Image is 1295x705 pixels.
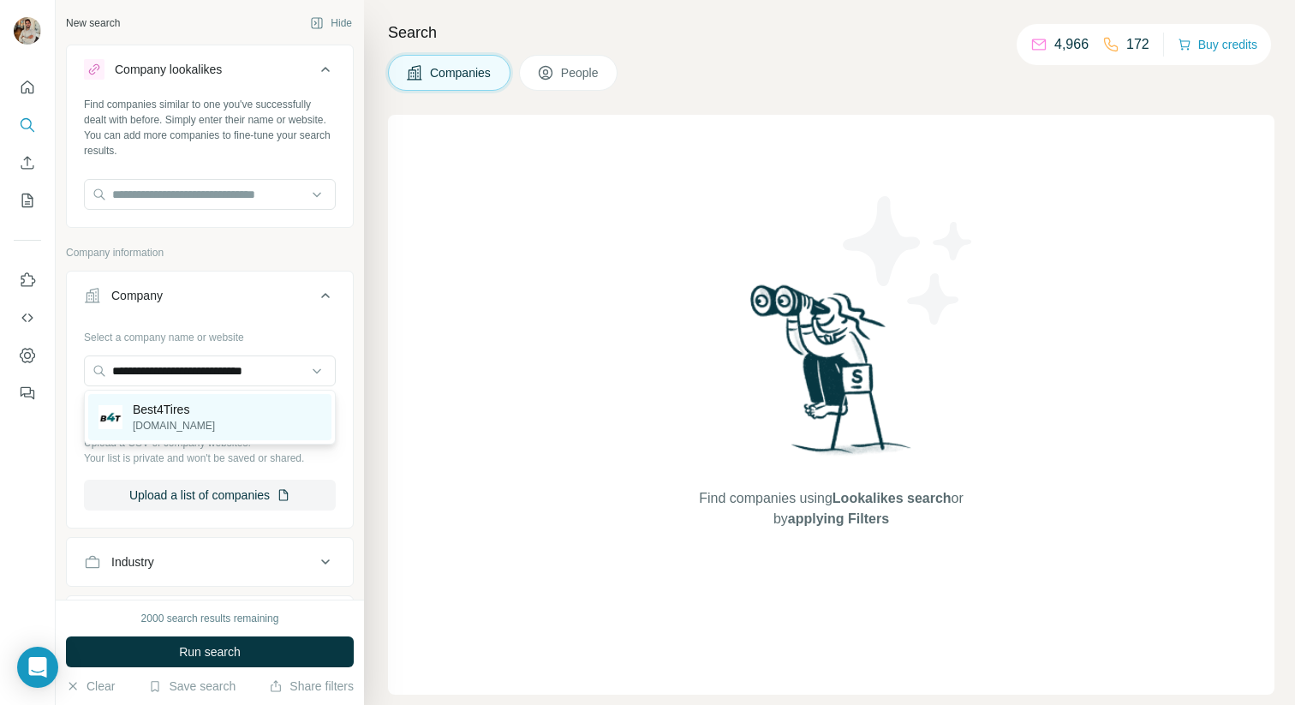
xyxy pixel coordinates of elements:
button: Use Surfe on LinkedIn [14,265,41,296]
div: Company [111,287,163,304]
p: 4,966 [1054,34,1089,55]
p: Best4Tires [133,401,215,418]
button: Buy credits [1178,33,1257,57]
button: Clear [66,678,115,695]
button: Enrich CSV [14,147,41,178]
div: Open Intercom Messenger [17,647,58,688]
div: Industry [111,553,154,571]
div: Company lookalikes [115,61,222,78]
img: Surfe Illustration - Woman searching with binoculars [743,280,921,471]
p: Company information [66,245,354,260]
h4: Search [388,21,1274,45]
button: Industry [67,541,353,583]
img: Avatar [14,17,41,45]
p: 172 [1126,34,1149,55]
button: Hide [298,10,364,36]
span: Lookalikes search [832,491,952,505]
span: applying Filters [788,511,889,526]
button: Save search [148,678,236,695]
button: Use Surfe API [14,302,41,333]
p: [DOMAIN_NAME] [133,418,215,433]
button: Company [67,275,353,323]
button: Share filters [269,678,354,695]
img: Best4Tires [98,405,122,429]
span: Companies [430,64,492,81]
button: My lists [14,185,41,216]
span: Find companies using or by [694,488,968,529]
button: Upload a list of companies [84,480,336,511]
div: New search [66,15,120,31]
button: Feedback [14,378,41,409]
button: Run search [66,636,354,667]
button: Company lookalikes [67,49,353,97]
span: Run search [179,643,241,660]
img: Surfe Illustration - Stars [832,183,986,338]
p: Your list is private and won't be saved or shared. [84,451,336,466]
div: 2000 search results remaining [141,611,279,626]
button: Quick start [14,72,41,103]
div: Select a company name or website [84,323,336,345]
div: Find companies similar to one you've successfully dealt with before. Simply enter their name or w... [84,97,336,158]
button: Search [14,110,41,140]
button: Dashboard [14,340,41,371]
span: People [561,64,600,81]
